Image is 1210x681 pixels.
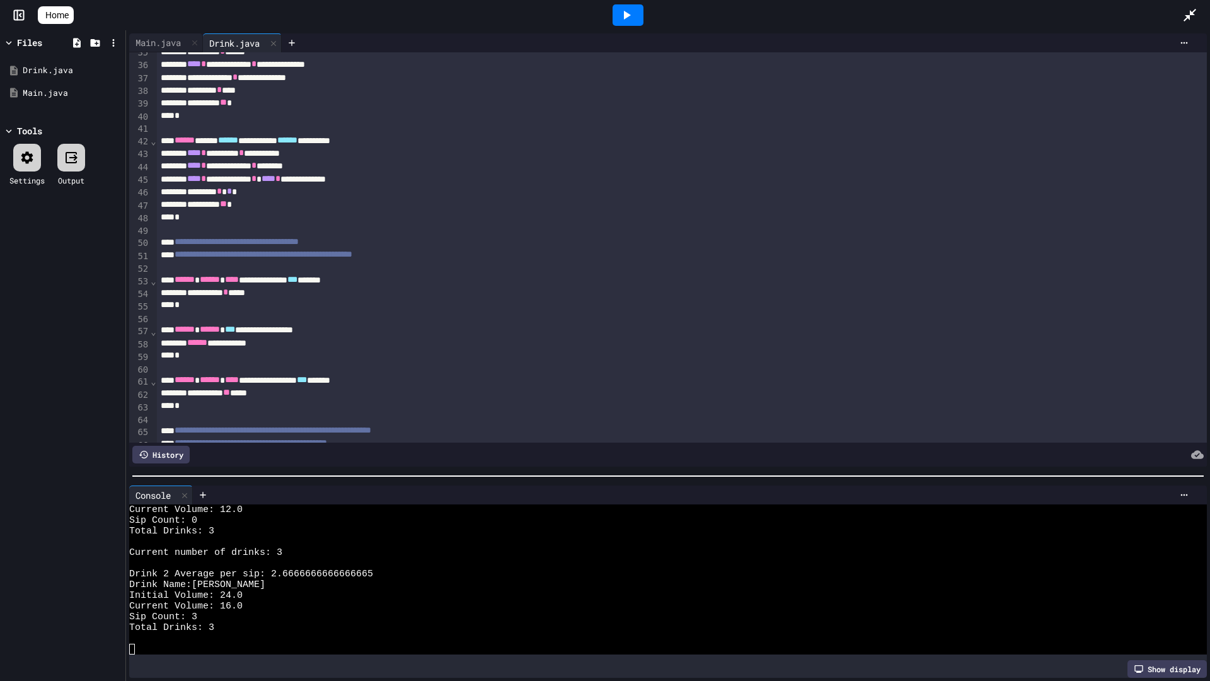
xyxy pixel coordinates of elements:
[129,426,150,439] div: 65
[129,73,150,85] div: 37
[129,579,265,590] span: Drink Name:[PERSON_NAME]
[129,237,150,250] div: 50
[129,515,197,526] span: Sip Count: 0
[129,364,150,376] div: 60
[129,622,214,633] span: Total Drinks: 3
[129,161,150,174] div: 44
[129,148,150,161] div: 43
[129,276,150,288] div: 53
[129,569,373,579] span: Drink 2 Average per sip: 2.6666666666666665
[129,212,150,225] div: 48
[129,136,150,148] div: 42
[129,526,214,537] span: Total Drinks: 3
[129,187,150,199] div: 46
[129,59,150,72] div: 36
[150,327,156,337] span: Fold line
[129,313,150,326] div: 56
[129,504,243,515] span: Current Volume: 12.0
[129,98,150,110] div: 39
[129,547,282,558] span: Current number of drinks: 3
[129,439,150,452] div: 66
[129,33,203,52] div: Main.java
[150,276,156,286] span: Fold line
[129,263,150,276] div: 52
[129,339,150,351] div: 58
[129,402,150,414] div: 63
[129,414,150,427] div: 64
[129,111,150,124] div: 40
[129,123,150,136] div: 41
[150,136,156,146] span: Fold line
[129,601,243,612] span: Current Volume: 16.0
[129,351,150,364] div: 59
[129,36,187,49] div: Main.java
[5,5,87,80] div: Chat with us now!Close
[129,301,150,313] div: 55
[150,376,156,387] span: Fold line
[129,250,150,263] div: 51
[38,6,74,24] a: Home
[132,446,190,463] div: History
[45,9,69,21] span: Home
[129,376,150,388] div: 61
[129,389,150,402] div: 62
[129,590,243,601] span: Initial Volume: 24.0
[129,174,150,187] div: 45
[129,47,150,59] div: 35
[129,200,150,212] div: 47
[129,85,150,98] div: 38
[129,225,150,238] div: 49
[129,612,197,622] span: Sip Count: 3
[129,288,150,301] div: 54
[129,325,150,338] div: 57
